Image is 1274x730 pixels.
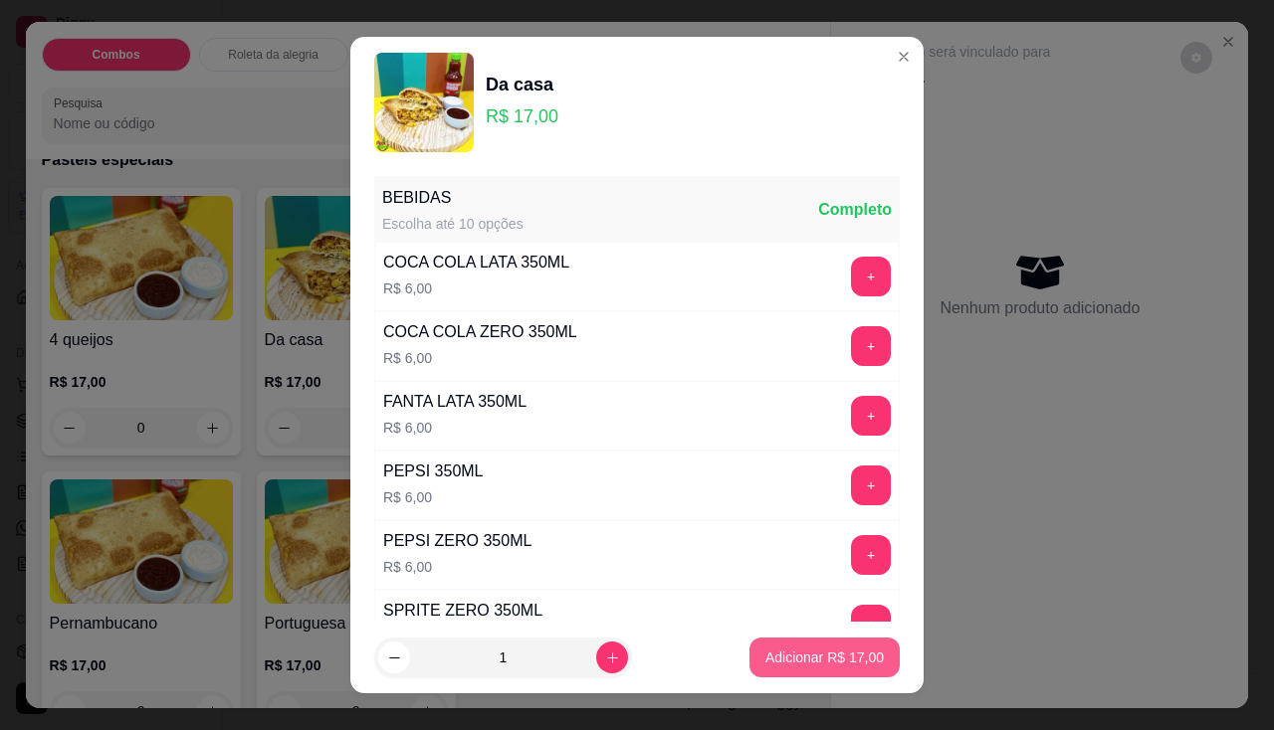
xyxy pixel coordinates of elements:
div: Completo [818,198,892,222]
button: decrease-product-quantity [378,641,410,673]
button: add [851,396,891,436]
p: R$ 17,00 [486,102,558,130]
p: R$ 6,00 [383,348,577,368]
div: PEPSI 350ML [383,459,484,483]
div: Da casa [486,71,558,98]
button: add [851,465,891,505]
button: add [851,326,891,366]
div: FANTA LATA 350ML [383,390,527,414]
button: increase-product-quantity [596,641,628,673]
div: Escolha até 10 opções [382,214,524,234]
div: SPRITE ZERO 350ML [383,599,542,623]
p: R$ 6,00 [383,557,531,577]
button: Close [888,41,920,73]
div: COCA COLA LATA 350ML [383,251,569,274]
button: add [851,257,891,296]
div: BEBIDAS [382,186,524,210]
div: COCA COLA ZERO 350ML [383,320,577,344]
button: add [851,605,891,644]
p: Adicionar R$ 17,00 [765,647,884,667]
p: R$ 6,00 [383,418,527,438]
button: Adicionar R$ 17,00 [749,638,900,677]
img: product-image [374,53,474,152]
div: PEPSI ZERO 350ML [383,529,531,553]
p: R$ 6,00 [383,278,569,298]
p: R$ 6,00 [383,487,484,507]
button: add [851,535,891,575]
